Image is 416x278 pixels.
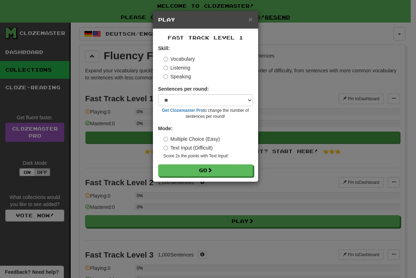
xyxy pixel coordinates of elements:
[158,126,173,131] strong: Mode:
[164,55,195,62] label: Vocabulary
[158,164,253,176] button: Go
[164,66,168,70] input: Listening
[248,15,252,23] span: ×
[158,46,170,51] strong: Skill:
[158,16,253,23] h5: Play
[248,16,252,23] button: Close
[158,85,209,92] label: Sentences per round:
[164,64,190,71] label: Listening
[164,74,168,79] input: Speaking
[164,73,191,80] label: Speaking
[164,146,168,150] input: Text Input (Difficult)
[158,108,253,120] small: to change the number of sentences per round!
[164,137,168,141] input: Multiple Choice (Easy)
[164,153,253,159] small: Score 2x the points with Text Input !
[168,35,243,41] span: Fast Track Level 1
[162,108,203,113] a: Get Clozemaster Pro
[164,57,168,61] input: Vocabulary
[164,135,220,143] label: Multiple Choice (Easy)
[164,144,213,151] label: Text Input (Difficult)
